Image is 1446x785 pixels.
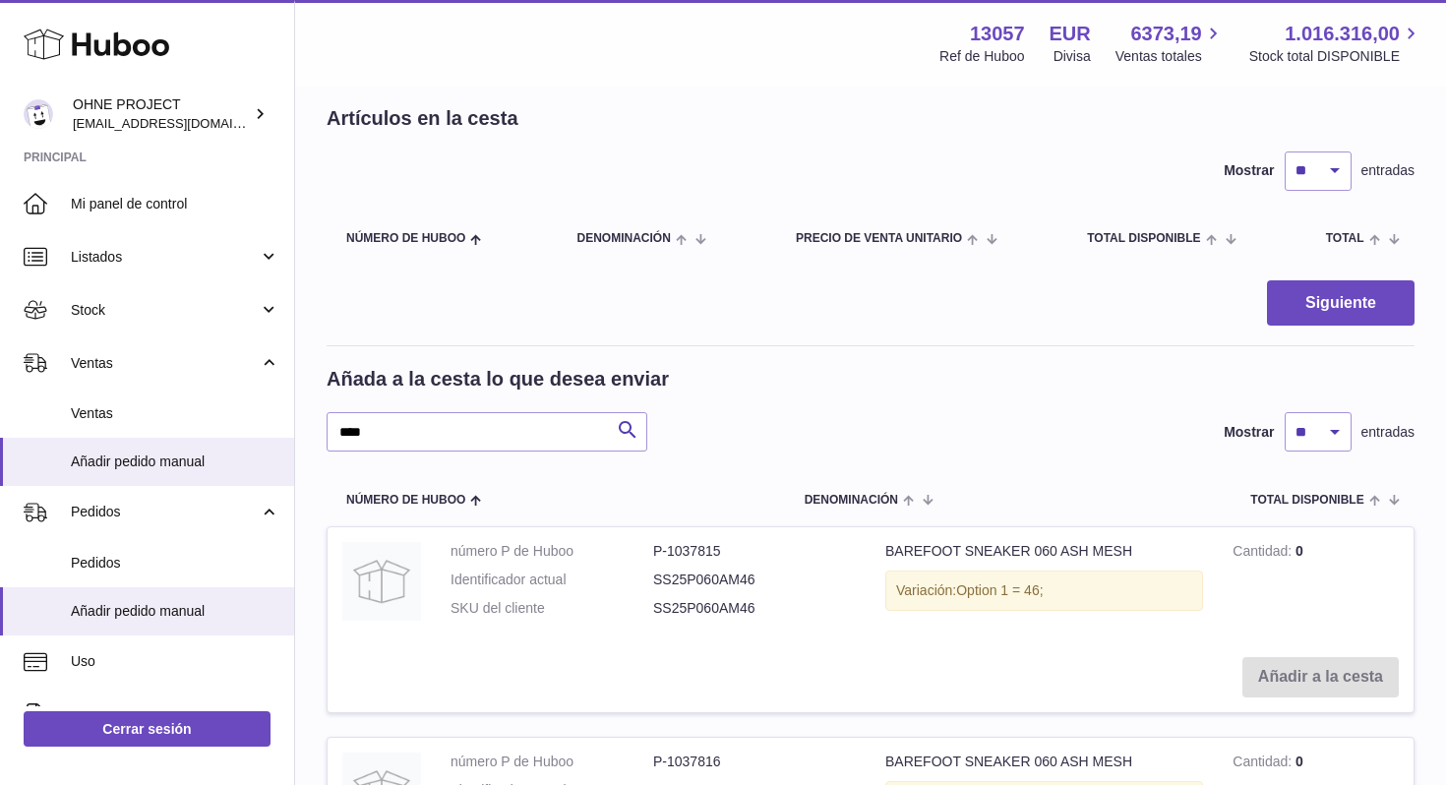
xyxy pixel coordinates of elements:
[1233,543,1295,564] strong: Cantidad
[24,711,271,747] a: Cerrar sesión
[970,21,1025,47] strong: 13057
[653,753,856,771] dd: P-1037816
[1233,754,1295,774] strong: Cantidad
[71,195,279,213] span: Mi panel de control
[1224,423,1274,442] label: Mostrar
[1115,47,1225,66] span: Ventas totales
[1285,21,1400,47] span: 1.016.316,00
[346,232,465,245] span: Número de Huboo
[1326,232,1364,245] span: Total
[451,599,653,618] dt: SKU del cliente
[885,571,1203,611] div: Variación:
[1249,47,1422,66] span: Stock total DISPONIBLE
[327,105,518,132] h2: Artículos en la cesta
[796,232,962,245] span: Precio de venta unitario
[451,542,653,561] dt: número P de Huboo
[71,248,259,267] span: Listados
[1054,47,1091,66] div: Divisa
[327,366,669,392] h2: Añada a la cesta lo que desea enviar
[1250,494,1363,507] span: Total DISPONIBLE
[71,554,279,573] span: Pedidos
[71,354,259,373] span: Ventas
[73,115,289,131] span: [EMAIL_ADDRESS][DOMAIN_NAME]
[576,232,670,245] span: Denominación
[871,527,1218,642] td: BAREFOOT SNEAKER 060 ASH MESH
[71,602,279,621] span: Añadir pedido manual
[653,571,856,589] dd: SS25P060AM46
[1218,527,1414,642] td: 0
[1249,21,1422,66] a: 1.016.316,00 Stock total DISPONIBLE
[71,503,259,521] span: Pedidos
[451,571,653,589] dt: Identificador actual
[1115,21,1225,66] a: 6373,19 Ventas totales
[73,95,250,133] div: OHNE PROJECT
[1361,423,1415,442] span: entradas
[71,453,279,471] span: Añadir pedido manual
[1224,161,1274,180] label: Mostrar
[1087,232,1200,245] span: Total DISPONIBLE
[71,404,279,423] span: Ventas
[1361,161,1415,180] span: entradas
[653,542,856,561] dd: P-1037815
[939,47,1024,66] div: Ref de Huboo
[71,652,279,671] span: Uso
[805,494,898,507] span: Denominación
[1130,21,1201,47] span: 6373,19
[1267,280,1415,327] button: Siguiente
[1050,21,1091,47] strong: EUR
[653,599,856,618] dd: SS25P060AM46
[346,494,465,507] span: Número de Huboo
[24,99,53,129] img: support@ohneproject.com
[71,705,259,724] span: Facturación y pagos
[342,542,421,621] img: BAREFOOT SNEAKER 060 ASH MESH
[71,301,259,320] span: Stock
[956,582,1043,598] span: Option 1 = 46;
[451,753,653,771] dt: número P de Huboo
